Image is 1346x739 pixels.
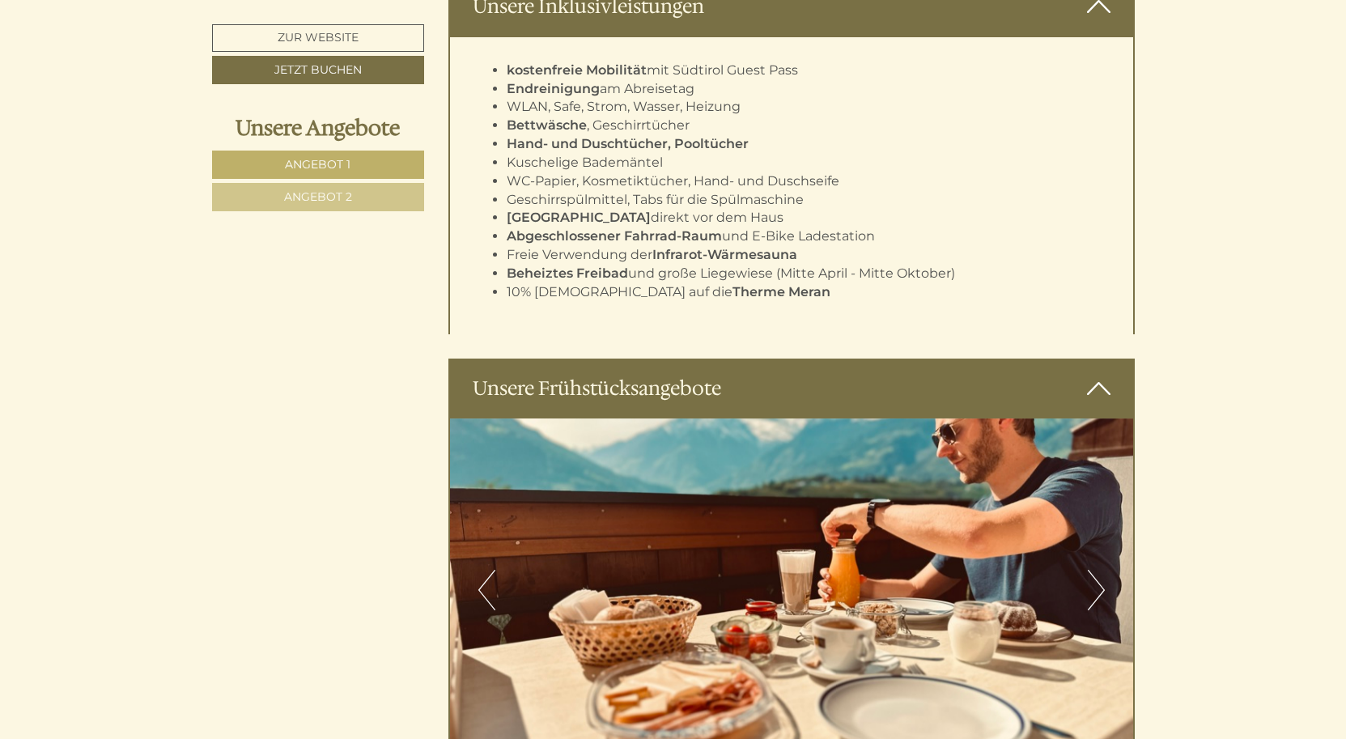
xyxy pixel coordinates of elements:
[507,81,600,96] strong: Endreinigung
[507,98,1109,117] li: WLAN, Safe, Strom, Wasser, Heizung
[1088,570,1105,610] button: Next
[507,265,1109,283] li: und große Liegewiese (Mitte April - Mitte Oktober)
[507,283,1109,302] li: 10% [DEMOGRAPHIC_DATA] auf die
[212,24,424,52] a: Zur Website
[507,117,587,133] strong: Bettwäsche
[507,191,1109,210] li: Geschirrspülmittel, Tabs für die Spülmaschine
[212,113,424,142] div: Unsere Angebote
[507,265,628,281] strong: Beheiztes Freibad
[212,56,424,84] a: Jetzt buchen
[507,172,1109,191] li: WC-Papier, Kosmetiktücher, Hand- und Duschseife
[507,154,1109,172] li: Kuschelige Bademäntel
[507,117,1109,135] li: , Geschirrtücher
[507,228,722,244] strong: Abgeschlossener Fahrrad-Raum
[507,246,1109,265] li: Freie Verwendung der
[507,209,1109,227] li: direkt vor dem Haus
[285,157,350,172] span: Angebot 1
[478,570,495,610] button: Previous
[507,62,1109,80] li: mit Südtirol Guest Pass
[732,284,830,299] strong: Therme Meran
[507,210,651,225] strong: [GEOGRAPHIC_DATA]
[507,80,1109,99] li: am Abreisetag
[507,227,1109,246] li: und E-Bike Ladestation
[448,359,1135,418] div: Unsere Frühstücksangebote
[507,136,749,151] strong: Hand- und Duschtücher, Pooltücher
[284,189,352,204] span: Angebot 2
[507,62,647,78] strong: kostenfreie Mobilität
[652,247,797,262] strong: Infrarot-Wärmesauna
